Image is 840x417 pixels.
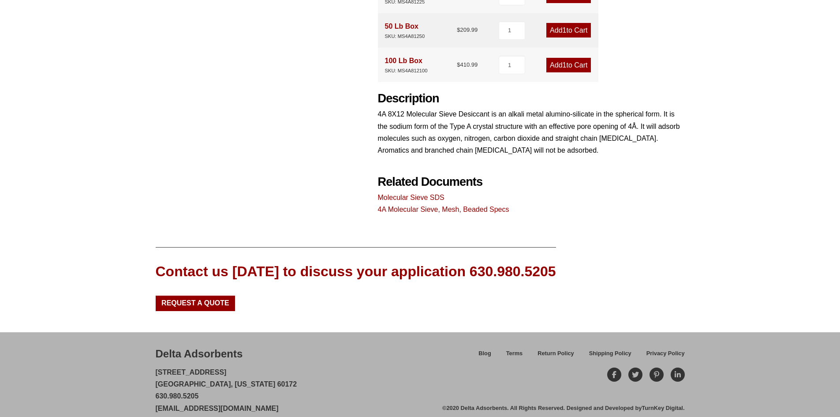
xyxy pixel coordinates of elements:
[646,351,685,357] span: Privacy Policy
[378,206,509,213] a: 4A Molecular Sieve, Mesh, Beaded Specs
[642,405,683,411] a: TurnKey Digital
[546,23,591,38] a: Add1to Cart
[156,405,279,412] a: [EMAIL_ADDRESS][DOMAIN_NAME]
[471,349,498,364] a: Blog
[546,58,591,72] a: Add1to Cart
[499,349,530,364] a: Terms
[442,404,684,412] div: ©2020 Delta Adsorbents. All Rights Reserved. Designed and Developed by .
[506,351,523,357] span: Terms
[538,351,574,357] span: Return Policy
[530,349,582,364] a: Return Policy
[478,351,491,357] span: Blog
[385,20,425,41] div: 50 Lb Box
[385,32,425,41] div: SKU: MS4A81250
[582,349,639,364] a: Shipping Policy
[457,26,478,33] bdi: 209.99
[385,55,428,75] div: 100 Lb Box
[156,262,556,282] div: Contact us [DATE] to discuss your application 630.980.5205
[589,351,631,357] span: Shipping Policy
[563,26,567,34] span: 1
[457,26,460,33] span: $
[378,91,685,106] h2: Description
[457,61,478,68] bdi: 410.99
[156,346,243,361] div: Delta Adsorbents
[639,349,685,364] a: Privacy Policy
[156,366,297,414] p: [STREET_ADDRESS] [GEOGRAPHIC_DATA], [US_STATE] 60172 630.980.5205
[457,61,460,68] span: $
[156,296,235,311] a: Request a Quote
[161,300,229,307] span: Request a Quote
[378,108,685,156] p: 4A 8X12 Molecular Sieve Desiccant is an alkali metal alumino-silicate in the spherical form. It i...
[385,67,428,75] div: SKU: MS4A812100
[563,61,567,69] span: 1
[378,194,444,201] a: Molecular Sieve SDS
